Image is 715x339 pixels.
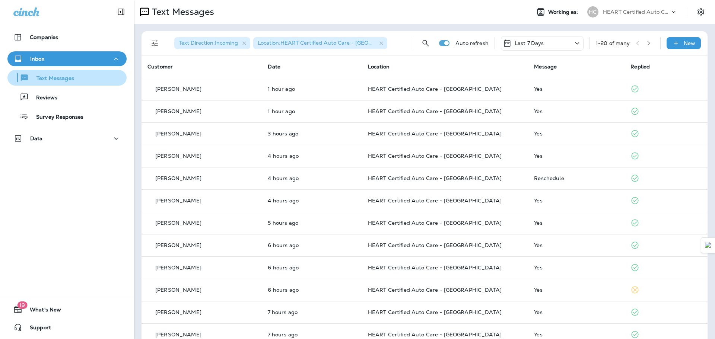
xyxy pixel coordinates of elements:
button: Companies [7,30,127,45]
span: HEART Certified Auto Care - [GEOGRAPHIC_DATA] [368,175,502,182]
p: [PERSON_NAME] [155,332,201,338]
p: Companies [30,34,58,40]
p: Sep 16, 2025 10:46 AM [268,242,356,248]
p: [PERSON_NAME] [155,108,201,114]
div: Yes [534,131,619,137]
p: Text Messages [149,6,214,17]
div: Yes [534,242,619,248]
p: Sep 16, 2025 12:55 PM [268,175,356,181]
span: Text Direction : Incoming [179,39,238,46]
span: Message [534,63,557,70]
p: Sep 16, 2025 01:05 PM [268,153,356,159]
img: Detect Auto [705,242,712,249]
div: Yes [534,86,619,92]
p: Sep 16, 2025 10:30 AM [268,287,356,293]
p: Text Messages [29,75,74,82]
span: HEART Certified Auto Care - [GEOGRAPHIC_DATA] [368,331,502,338]
p: Sep 16, 2025 10:31 AM [268,265,356,271]
div: Yes [534,332,619,338]
div: Yes [534,265,619,271]
div: HC [587,6,598,17]
p: Data [30,135,43,141]
span: HEART Certified Auto Care - [GEOGRAPHIC_DATA] [368,242,502,249]
p: [PERSON_NAME] [155,153,201,159]
span: Location : HEART Certified Auto Care - [GEOGRAPHIC_DATA] [258,39,412,46]
span: HEART Certified Auto Care - [GEOGRAPHIC_DATA] [368,309,502,316]
span: HEART Certified Auto Care - [GEOGRAPHIC_DATA] [368,220,502,226]
span: HEART Certified Auto Care - [GEOGRAPHIC_DATA] [368,86,502,92]
div: Yes [534,309,619,315]
button: Search Messages [418,36,433,51]
div: Text Direction:Incoming [174,37,250,49]
button: Collapse Sidebar [111,4,131,19]
p: Sep 16, 2025 03:46 PM [268,86,356,92]
p: [PERSON_NAME] [155,242,201,248]
p: Auto refresh [455,40,489,46]
div: 1 - 20 of many [596,40,630,46]
p: Sep 16, 2025 02:05 PM [268,131,356,137]
p: Sep 16, 2025 03:24 PM [268,108,356,114]
p: [PERSON_NAME] [155,198,201,204]
button: Filters [147,36,162,51]
button: Support [7,320,127,335]
div: Reschedule [534,175,619,181]
div: Yes [534,153,619,159]
p: [PERSON_NAME] [155,265,201,271]
span: Customer [147,63,173,70]
p: Inbox [30,56,44,62]
span: HEART Certified Auto Care - [GEOGRAPHIC_DATA] [368,130,502,137]
p: [PERSON_NAME] [155,220,201,226]
button: Data [7,131,127,146]
button: Text Messages [7,70,127,86]
button: Reviews [7,89,127,105]
p: HEART Certified Auto Care [603,9,670,15]
p: Survey Responses [29,114,83,121]
div: Yes [534,287,619,293]
p: [PERSON_NAME] [155,309,201,315]
div: Yes [534,108,619,114]
p: [PERSON_NAME] [155,175,201,181]
span: What's New [22,307,61,316]
p: Sep 16, 2025 12:25 PM [268,198,356,204]
button: 19What's New [7,302,127,317]
p: Sep 16, 2025 10:14 AM [268,309,356,315]
span: 19 [17,301,27,309]
span: Support [22,324,51,333]
span: Date [268,63,280,70]
span: HEART Certified Auto Care - [GEOGRAPHIC_DATA] [368,197,502,204]
span: Working as: [548,9,580,15]
span: HEART Certified Auto Care - [GEOGRAPHIC_DATA] [368,153,502,159]
div: Yes [534,198,619,204]
p: [PERSON_NAME] [155,287,201,293]
button: Survey Responses [7,109,127,124]
span: HEART Certified Auto Care - [GEOGRAPHIC_DATA] [368,108,502,115]
div: Location:HEART Certified Auto Care - [GEOGRAPHIC_DATA] [253,37,387,49]
button: Settings [694,5,708,19]
span: HEART Certified Auto Care - [GEOGRAPHIC_DATA] [368,264,502,271]
p: Last 7 Days [515,40,544,46]
span: Location [368,63,390,70]
button: Inbox [7,51,127,66]
p: Sep 16, 2025 11:32 AM [268,220,356,226]
span: Replied [630,63,650,70]
p: Sep 16, 2025 10:09 AM [268,332,356,338]
span: HEART Certified Auto Care - [GEOGRAPHIC_DATA] [368,287,502,293]
div: Yes [534,220,619,226]
p: [PERSON_NAME] [155,131,201,137]
p: New [684,40,695,46]
p: [PERSON_NAME] [155,86,201,92]
p: Reviews [29,95,57,102]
